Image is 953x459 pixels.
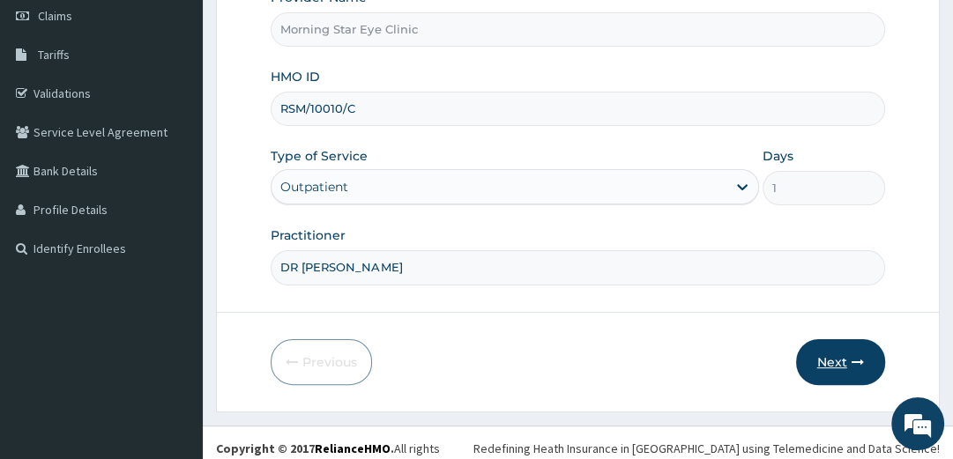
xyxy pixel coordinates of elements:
span: We're online! [102,125,243,303]
label: Type of Service [271,147,368,165]
div: Chat with us now [92,99,296,122]
span: Claims [38,8,72,24]
label: Days [763,147,793,165]
button: Previous [271,339,372,385]
div: Redefining Heath Insurance in [GEOGRAPHIC_DATA] using Telemedicine and Data Science! [473,440,940,457]
img: d_794563401_company_1708531726252_794563401 [33,88,71,132]
input: Enter HMO ID [271,92,884,126]
input: Enter Name [271,250,884,285]
strong: Copyright © 2017 . [216,440,394,456]
a: RelianceHMO [315,440,391,456]
label: Practitioner [271,226,346,244]
div: Minimize live chat window [289,9,331,51]
div: Outpatient [280,178,348,196]
button: Next [796,339,885,385]
label: HMO ID [271,68,320,85]
span: Tariffs [38,47,70,63]
textarea: Type your message and hit 'Enter' [9,287,336,349]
